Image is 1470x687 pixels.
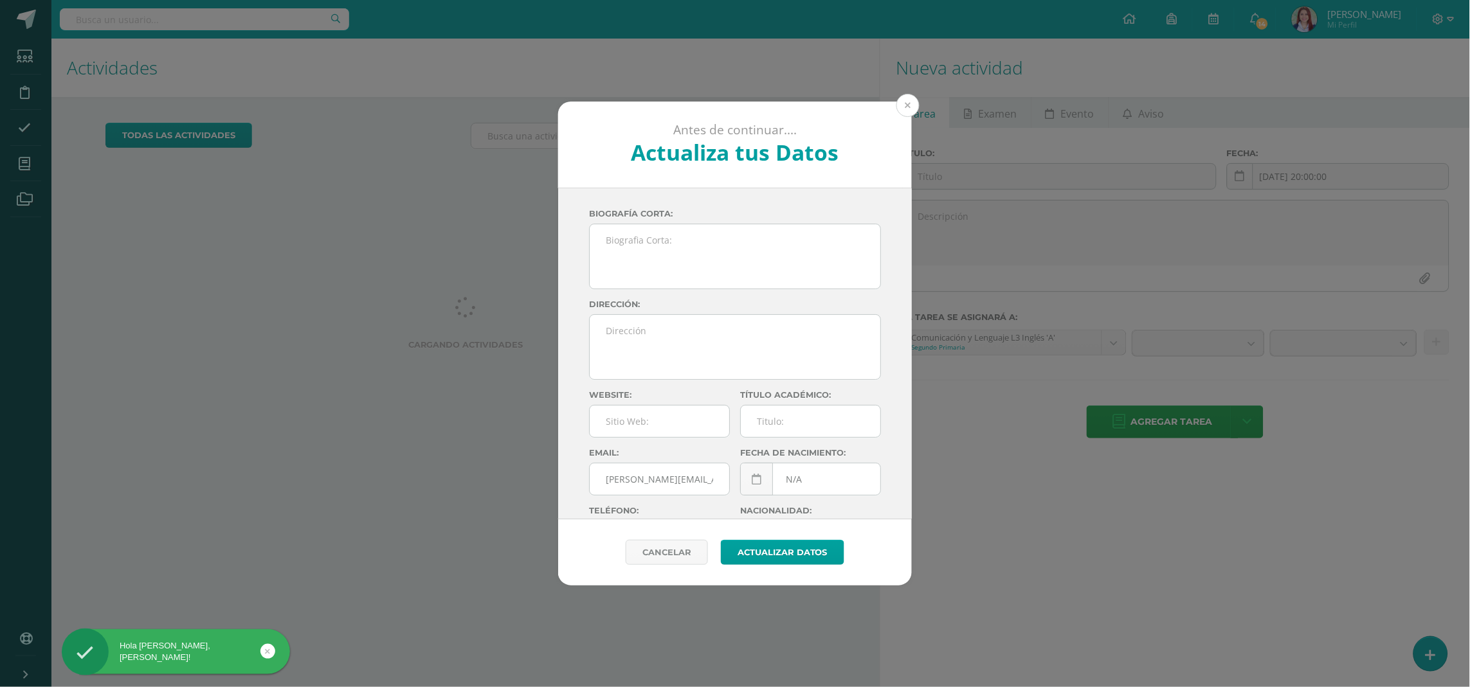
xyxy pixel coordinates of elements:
[740,506,881,515] label: Nacionalidad:
[590,406,729,437] input: Sitio Web:
[589,506,730,515] label: Teléfono:
[589,390,730,400] label: Website:
[740,390,881,400] label: Título académico:
[721,540,844,565] button: Actualizar datos
[740,448,881,458] label: Fecha de nacimiento:
[589,448,730,458] label: Email:
[589,299,881,309] label: Dirección:
[590,463,729,495] input: Correo Electronico:
[62,640,290,663] div: Hola [PERSON_NAME], [PERSON_NAME]!
[593,138,878,167] h2: Actualiza tus Datos
[741,406,880,437] input: Titulo:
[593,122,878,138] p: Antes de continuar....
[741,463,880,495] input: Fecha de Nacimiento:
[626,540,708,565] a: Cancelar
[589,209,881,219] label: Biografía corta:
